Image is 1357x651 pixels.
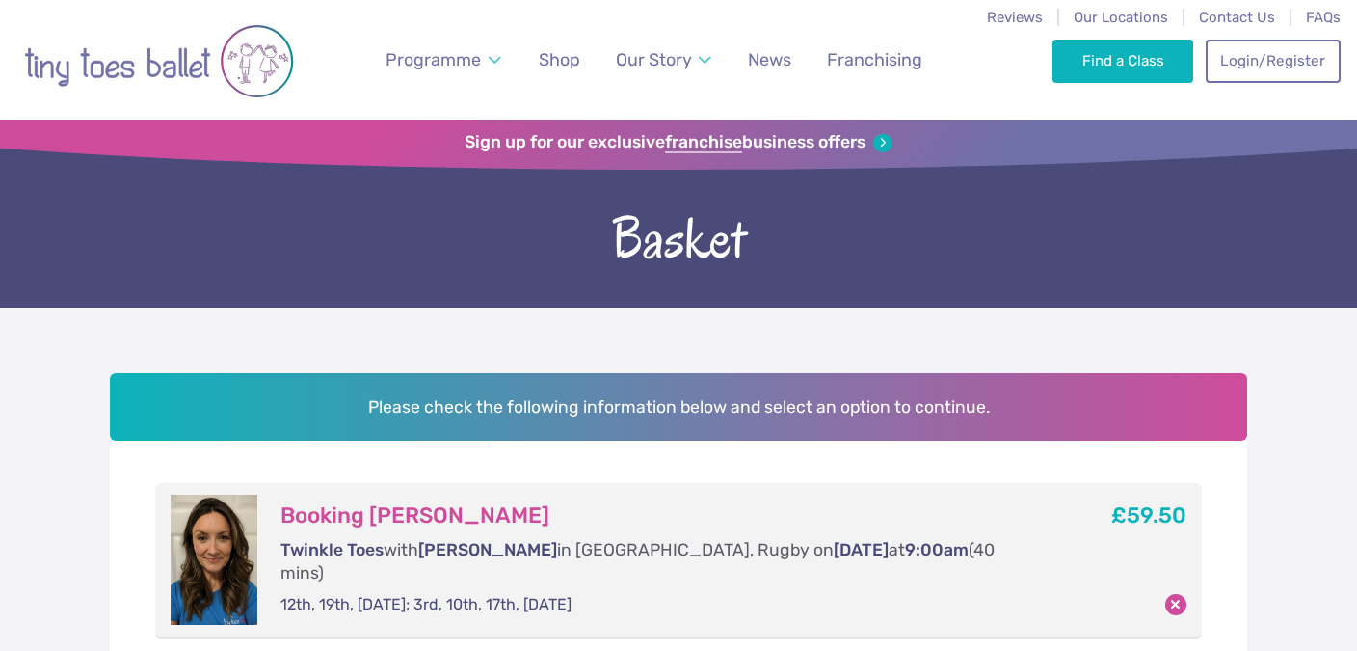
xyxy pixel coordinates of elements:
img: tiny toes ballet [24,13,294,110]
a: FAQs [1306,9,1341,26]
a: Contact Us [1199,9,1275,26]
a: Our Story [607,39,721,82]
a: Shop [530,39,589,82]
a: Find a Class [1052,40,1194,82]
span: Franchising [827,49,922,69]
h2: Please check the following information below and select an option to continue. [110,373,1247,441]
span: Programme [386,49,481,69]
span: News [748,49,791,69]
strong: franchise [665,132,742,153]
a: Login/Register [1206,40,1341,82]
span: Our Story [616,49,692,69]
a: News [739,39,800,82]
span: Shop [539,49,580,69]
h3: Booking [PERSON_NAME] [280,502,1040,529]
b: £59.50 [1111,502,1186,529]
a: Franchising [818,39,931,82]
p: with in [GEOGRAPHIC_DATA], Rugby on at (40 mins) [280,538,1040,585]
span: Twinkle Toes [280,540,384,559]
p: 12th, 19th, [DATE]; 3rd, 10th, 17th, [DATE] [280,594,1040,615]
span: [DATE] [834,540,889,559]
a: Reviews [987,9,1043,26]
span: 9:00am [905,540,969,559]
a: Our Locations [1074,9,1168,26]
a: Programme [377,39,510,82]
span: [PERSON_NAME] [418,540,557,559]
a: Sign up for our exclusivefranchisebusiness offers [465,132,891,153]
